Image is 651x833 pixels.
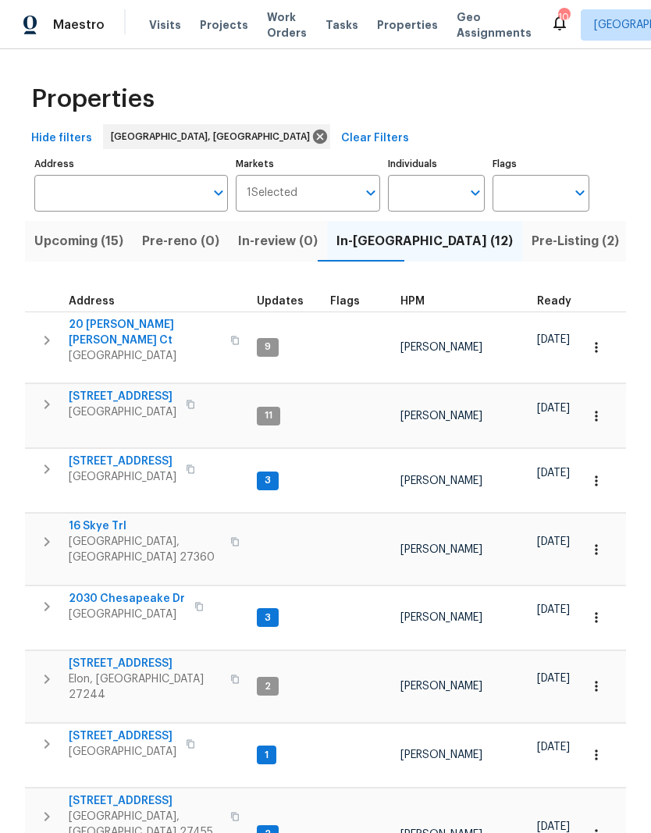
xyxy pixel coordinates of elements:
[149,17,181,33] span: Visits
[208,182,229,204] button: Open
[34,159,228,169] label: Address
[493,159,589,169] label: Flags
[53,17,105,33] span: Maestro
[377,17,438,33] span: Properties
[69,728,176,744] span: [STREET_ADDRESS]
[537,296,585,307] div: Earliest renovation start date (first business day after COE or Checkout)
[258,680,277,693] span: 2
[335,124,415,153] button: Clear Filters
[360,182,382,204] button: Open
[257,296,304,307] span: Updates
[69,454,176,469] span: [STREET_ADDRESS]
[569,182,591,204] button: Open
[31,91,155,107] span: Properties
[238,230,318,252] span: In-review (0)
[69,591,185,607] span: 2030 Chesapeake Dr
[537,604,570,615] span: [DATE]
[400,749,482,760] span: [PERSON_NAME]
[537,403,570,414] span: [DATE]
[388,159,485,169] label: Individuals
[258,340,277,354] span: 9
[69,317,221,348] span: 20 [PERSON_NAME] [PERSON_NAME] Ct
[69,656,221,671] span: [STREET_ADDRESS]
[69,607,185,622] span: [GEOGRAPHIC_DATA]
[400,411,482,422] span: [PERSON_NAME]
[142,230,219,252] span: Pre-reno (0)
[336,230,513,252] span: In-[GEOGRAPHIC_DATA] (12)
[464,182,486,204] button: Open
[258,611,277,625] span: 3
[267,9,307,41] span: Work Orders
[537,468,570,479] span: [DATE]
[69,404,176,420] span: [GEOGRAPHIC_DATA]
[537,334,570,345] span: [DATE]
[258,474,277,487] span: 3
[34,230,123,252] span: Upcoming (15)
[400,296,425,307] span: HPM
[111,129,316,144] span: [GEOGRAPHIC_DATA], [GEOGRAPHIC_DATA]
[200,17,248,33] span: Projects
[537,536,570,547] span: [DATE]
[69,296,115,307] span: Address
[31,129,92,148] span: Hide filters
[532,230,619,252] span: Pre-Listing (2)
[400,342,482,353] span: [PERSON_NAME]
[400,544,482,555] span: [PERSON_NAME]
[69,469,176,485] span: [GEOGRAPHIC_DATA]
[537,821,570,832] span: [DATE]
[558,9,569,25] div: 10
[400,612,482,623] span: [PERSON_NAME]
[236,159,381,169] label: Markets
[341,129,409,148] span: Clear Filters
[325,20,358,30] span: Tasks
[69,518,221,534] span: 16 Skye Trl
[457,9,532,41] span: Geo Assignments
[69,671,221,703] span: Elon, [GEOGRAPHIC_DATA] 27244
[537,296,571,307] span: Ready
[330,296,360,307] span: Flags
[69,744,176,760] span: [GEOGRAPHIC_DATA]
[69,534,221,565] span: [GEOGRAPHIC_DATA], [GEOGRAPHIC_DATA] 27360
[537,742,570,753] span: [DATE]
[258,749,275,762] span: 1
[69,793,221,809] span: [STREET_ADDRESS]
[69,348,221,364] span: [GEOGRAPHIC_DATA]
[247,187,297,200] span: 1 Selected
[103,124,330,149] div: [GEOGRAPHIC_DATA], [GEOGRAPHIC_DATA]
[400,475,482,486] span: [PERSON_NAME]
[25,124,98,153] button: Hide filters
[258,409,279,422] span: 11
[537,673,570,684] span: [DATE]
[69,389,176,404] span: [STREET_ADDRESS]
[400,681,482,692] span: [PERSON_NAME]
